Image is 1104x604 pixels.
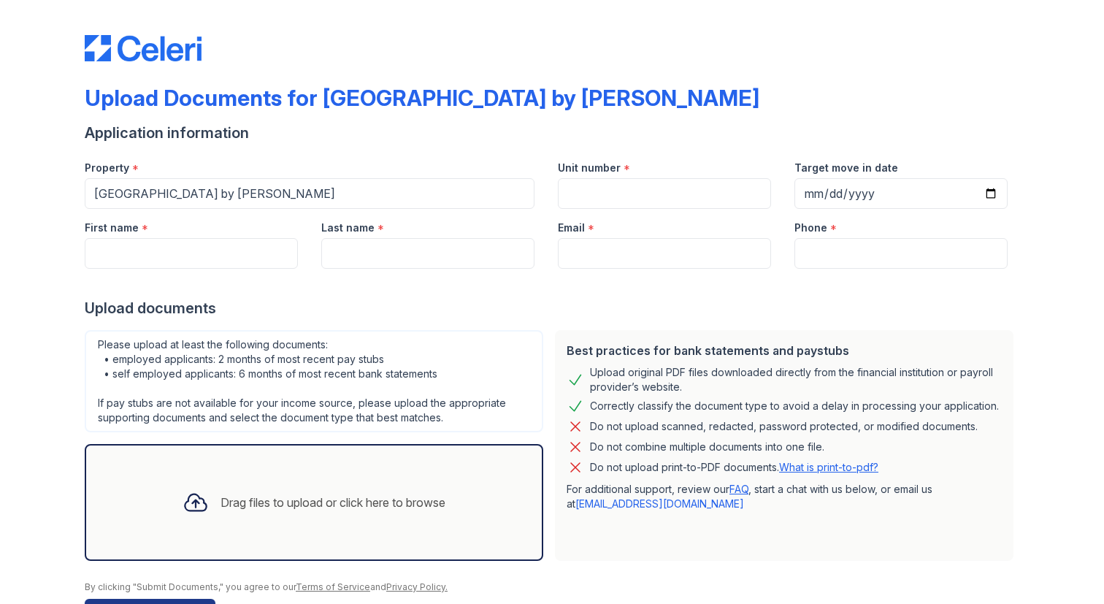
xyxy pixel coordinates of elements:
div: Please upload at least the following documents: • employed applicants: 2 months of most recent pa... [85,330,543,432]
div: Upload documents [85,298,1019,318]
label: Email [558,221,585,235]
div: Do not upload scanned, redacted, password protected, or modified documents. [590,418,978,435]
a: Terms of Service [296,581,370,592]
div: Correctly classify the document type to avoid a delay in processing your application. [590,397,999,415]
div: Upload Documents for [GEOGRAPHIC_DATA] by [PERSON_NAME] [85,85,759,111]
label: Phone [794,221,827,235]
a: Privacy Policy. [386,581,448,592]
a: [EMAIL_ADDRESS][DOMAIN_NAME] [575,497,744,510]
label: First name [85,221,139,235]
label: Last name [321,221,375,235]
label: Target move in date [794,161,898,175]
div: By clicking "Submit Documents," you agree to our and [85,581,1019,593]
p: For additional support, review our , start a chat with us below, or email us at [567,482,1002,511]
div: Do not combine multiple documents into one file. [590,438,824,456]
label: Unit number [558,161,621,175]
div: Upload original PDF files downloaded directly from the financial institution or payroll provider’... [590,365,1002,394]
div: Application information [85,123,1019,143]
div: Drag files to upload or click here to browse [221,494,445,511]
div: Best practices for bank statements and paystubs [567,342,1002,359]
img: CE_Logo_Blue-a8612792a0a2168367f1c8372b55b34899dd931a85d93a1a3d3e32e68fde9ad4.png [85,35,202,61]
a: What is print-to-pdf? [779,461,878,473]
p: Do not upload print-to-PDF documents. [590,460,878,475]
a: FAQ [729,483,748,495]
label: Property [85,161,129,175]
